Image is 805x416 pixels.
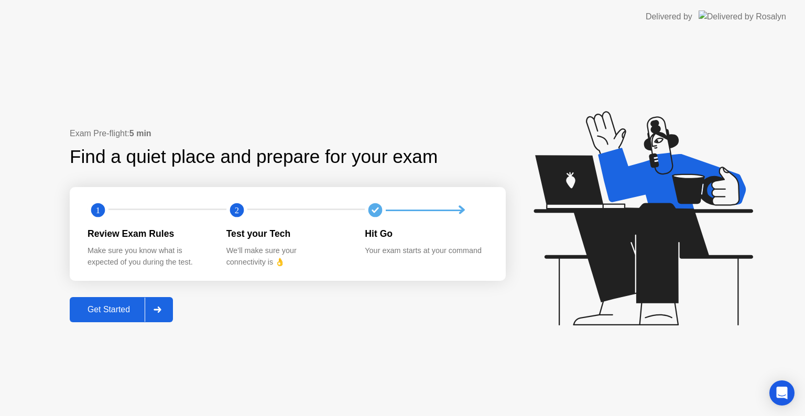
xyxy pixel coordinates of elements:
[88,245,210,268] div: Make sure you know what is expected of you during the test.
[699,10,786,23] img: Delivered by Rosalyn
[129,129,151,138] b: 5 min
[96,205,100,215] text: 1
[769,380,795,406] div: Open Intercom Messenger
[365,227,487,240] div: Hit Go
[226,245,349,268] div: We’ll make sure your connectivity is 👌
[70,143,439,171] div: Find a quiet place and prepare for your exam
[365,245,487,257] div: Your exam starts at your command
[70,297,173,322] button: Get Started
[73,305,145,314] div: Get Started
[235,205,239,215] text: 2
[226,227,349,240] div: Test your Tech
[70,127,506,140] div: Exam Pre-flight:
[646,10,692,23] div: Delivered by
[88,227,210,240] div: Review Exam Rules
